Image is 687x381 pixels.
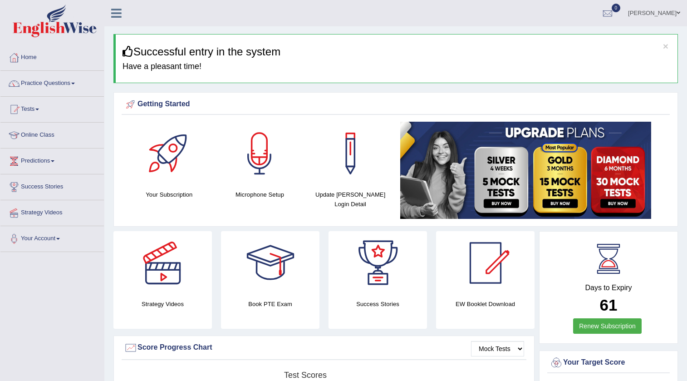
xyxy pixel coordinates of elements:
img: small5.jpg [400,122,651,219]
div: Score Progress Chart [124,341,524,355]
span: 0 [612,4,621,12]
h4: Book PTE Exam [221,299,319,309]
tspan: Test scores [284,371,327,380]
a: Success Stories [0,174,104,197]
h4: Microphone Setup [219,190,301,199]
b: 61 [600,296,618,314]
a: Renew Subscription [573,318,642,334]
button: × [663,41,668,51]
a: Predictions [0,148,104,171]
h3: Successful entry in the system [123,46,671,58]
h4: Days to Expiry [550,284,667,292]
a: Home [0,45,104,68]
h4: Success Stories [329,299,427,309]
div: Your Target Score [550,356,667,370]
h4: Strategy Videos [113,299,212,309]
a: Tests [0,97,104,119]
a: Practice Questions [0,71,104,94]
h4: EW Booklet Download [436,299,535,309]
a: Strategy Videos [0,200,104,223]
div: Getting Started [124,98,667,111]
h4: Have a pleasant time! [123,62,671,71]
a: Your Account [0,226,104,249]
h4: Update [PERSON_NAME] Login Detail [309,190,391,209]
h4: Your Subscription [128,190,210,199]
a: Online Class [0,123,104,145]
